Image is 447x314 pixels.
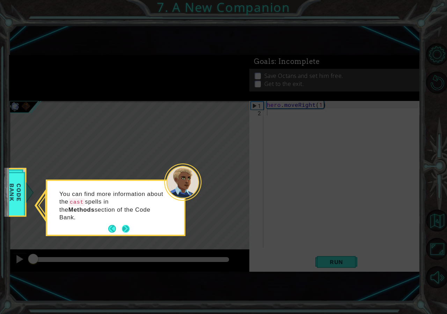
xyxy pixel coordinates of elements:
span: Code Bank [6,172,24,212]
button: Next [122,225,130,233]
button: Back [108,225,122,233]
code: cast [68,198,85,206]
strong: Methods [68,206,95,213]
p: You can find more information about the spells in the section of the Code Bank. [59,190,164,221]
